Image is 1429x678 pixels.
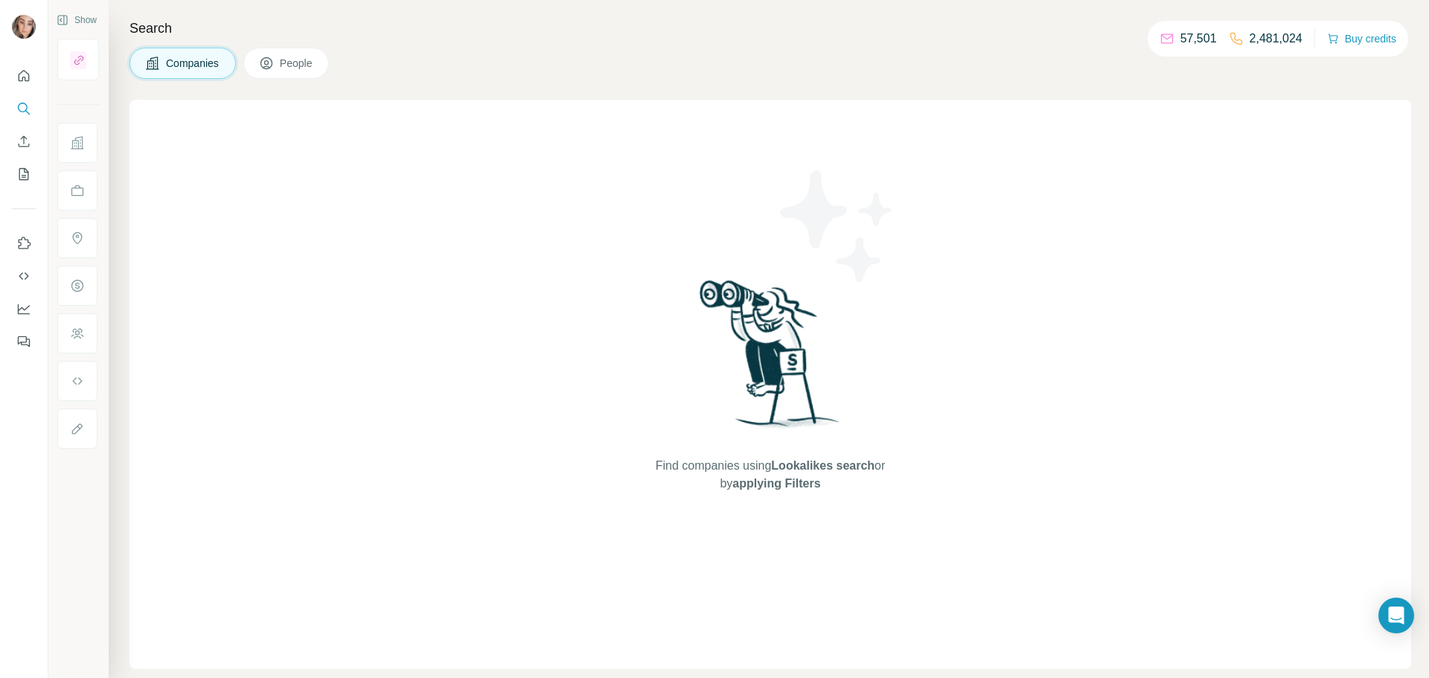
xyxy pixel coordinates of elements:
[771,459,875,472] span: Lookalikes search
[12,328,36,355] button: Feedback
[1180,30,1217,48] p: 57,501
[166,56,220,71] span: Companies
[12,161,36,188] button: My lists
[46,9,107,31] button: Show
[1378,598,1414,633] div: Open Intercom Messenger
[693,276,848,442] img: Surfe Illustration - Woman searching with binoculars
[651,457,889,493] span: Find companies using or by
[770,159,904,293] img: Surfe Illustration - Stars
[1327,28,1396,49] button: Buy credits
[732,477,820,490] span: applying Filters
[130,18,1411,39] h4: Search
[280,56,314,71] span: People
[12,63,36,89] button: Quick start
[12,230,36,257] button: Use Surfe on LinkedIn
[12,95,36,122] button: Search
[12,263,36,290] button: Use Surfe API
[12,128,36,155] button: Enrich CSV
[1250,30,1302,48] p: 2,481,024
[12,295,36,322] button: Dashboard
[12,15,36,39] img: Avatar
